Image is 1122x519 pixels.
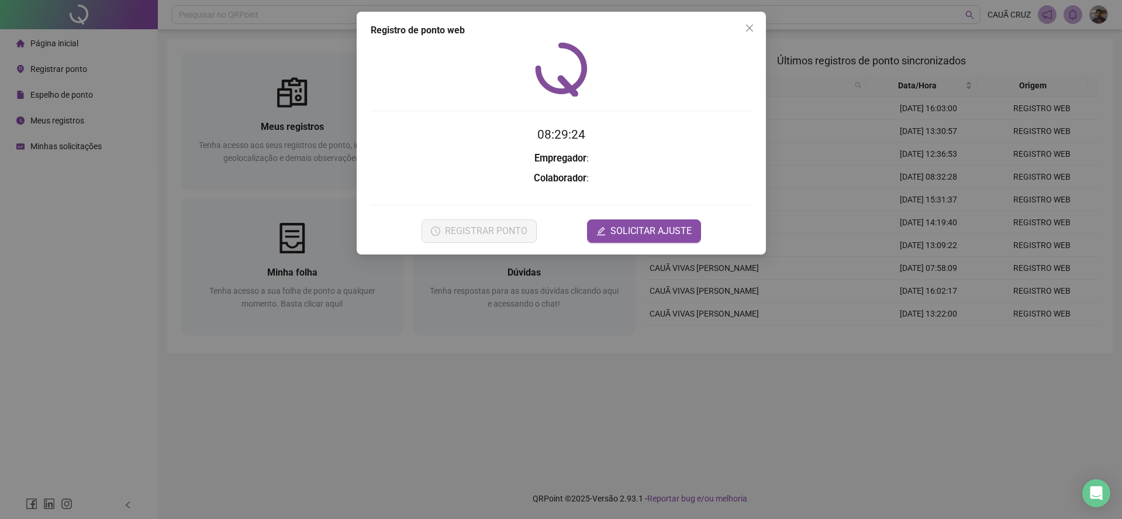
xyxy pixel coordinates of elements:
[740,19,759,37] button: Close
[421,219,536,243] button: REGISTRAR PONTO
[534,153,586,164] strong: Empregador
[587,219,701,243] button: editSOLICITAR AJUSTE
[371,171,752,186] h3: :
[1082,479,1110,507] div: Open Intercom Messenger
[745,23,754,33] span: close
[596,226,606,236] span: edit
[535,42,588,97] img: QRPoint
[534,173,586,184] strong: Colaborador
[537,128,585,142] time: 08:29:24
[371,151,752,166] h3: :
[610,224,692,238] span: SOLICITAR AJUSTE
[371,23,752,37] div: Registro de ponto web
